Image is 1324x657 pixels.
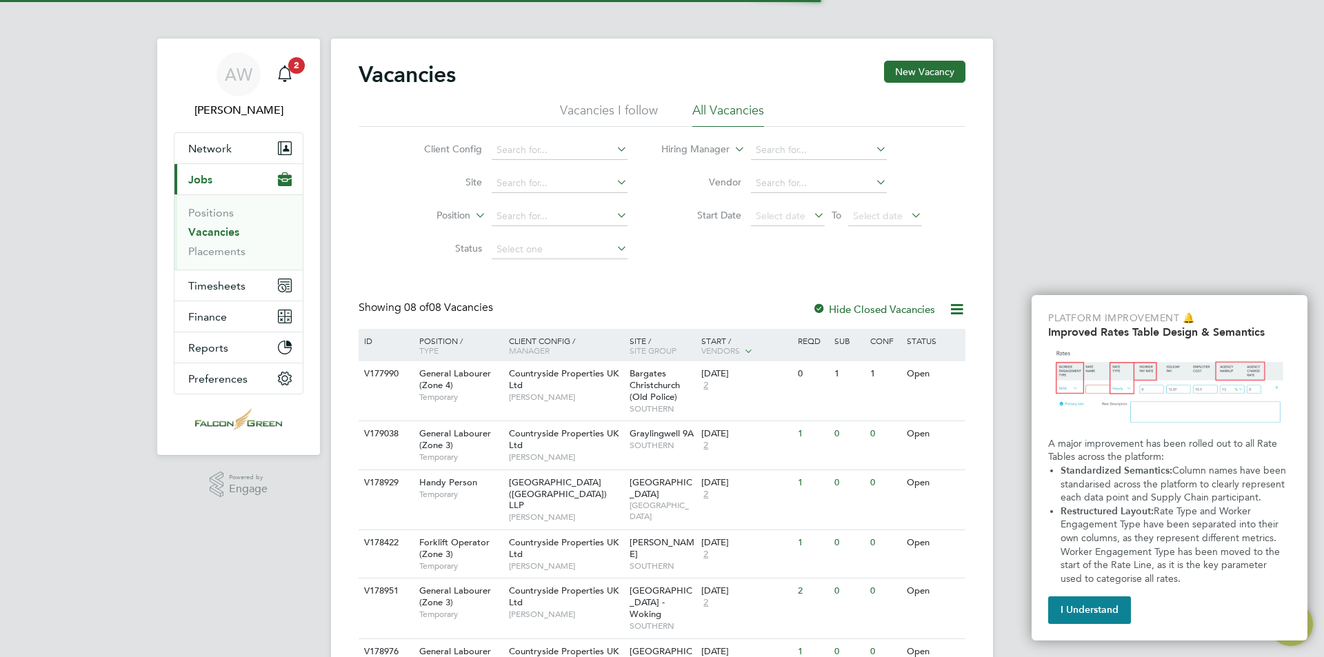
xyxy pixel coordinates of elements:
[509,452,623,463] span: [PERSON_NAME]
[630,427,694,439] span: Graylingwell 9A
[630,476,692,500] span: [GEOGRAPHIC_DATA]
[391,209,470,223] label: Position
[188,372,248,385] span: Preferences
[701,597,710,609] span: 2
[509,476,607,512] span: [GEOGRAPHIC_DATA] ([GEOGRAPHIC_DATA]) LLP
[831,361,867,387] div: 1
[509,427,619,451] span: Countryside Properties UK Ltd
[361,470,409,496] div: V178929
[884,61,965,83] button: New Vacancy
[630,440,695,451] span: SOUTHERN
[509,512,623,523] span: [PERSON_NAME]
[509,560,623,572] span: [PERSON_NAME]
[903,578,963,604] div: Open
[509,536,619,560] span: Countryside Properties UK Ltd
[188,142,232,155] span: Network
[188,341,228,354] span: Reports
[419,609,502,620] span: Temporary
[831,578,867,604] div: 0
[361,578,409,604] div: V178951
[831,530,867,556] div: 0
[867,421,903,447] div: 0
[751,174,887,193] input: Search for...
[867,578,903,604] div: 0
[492,207,628,226] input: Search for...
[409,329,505,362] div: Position /
[827,206,845,224] span: To
[509,345,550,356] span: Manager
[626,329,699,362] div: Site /
[1061,465,1172,476] strong: Standardized Semantics:
[492,141,628,160] input: Search for...
[188,245,245,258] a: Placements
[698,329,794,363] div: Start /
[1048,596,1131,624] button: I Understand
[630,345,676,356] span: Site Group
[419,345,439,356] span: Type
[505,329,626,362] div: Client Config /
[188,279,245,292] span: Timesheets
[403,143,482,155] label: Client Config
[419,489,502,500] span: Temporary
[630,367,680,403] span: Bargates Christchurch (Old Police)
[188,225,239,239] a: Vacancies
[701,368,791,380] div: [DATE]
[195,408,282,430] img: falcongreen-logo-retina.png
[403,176,482,188] label: Site
[560,102,658,127] li: Vacancies I follow
[359,61,456,88] h2: Vacancies
[701,380,710,392] span: 2
[794,329,830,352] div: Reqd
[1048,437,1291,464] p: A major improvement has been rolled out to all Rate Tables across the platform:
[419,427,491,451] span: General Labourer (Zone 3)
[174,102,303,119] span: Anna West
[701,440,710,452] span: 2
[867,329,903,352] div: Conf
[794,578,830,604] div: 2
[701,537,791,549] div: [DATE]
[1032,295,1307,640] div: Improved Rate Table Semantics
[903,421,963,447] div: Open
[794,361,830,387] div: 0
[903,470,963,496] div: Open
[419,585,491,608] span: General Labourer (Zone 3)
[157,39,320,455] nav: Main navigation
[794,530,830,556] div: 1
[419,536,490,560] span: Forklift Operator (Zone 3)
[361,329,409,352] div: ID
[630,560,695,572] span: SOUTHERN
[174,408,303,430] a: Go to home page
[1061,505,1283,585] span: Rate Type and Worker Engagement Type have been separated into their own columns, as they represen...
[225,65,252,83] span: AW
[630,620,695,631] span: SOUTHERN
[662,209,741,221] label: Start Date
[903,530,963,556] div: Open
[188,173,212,186] span: Jobs
[701,428,791,440] div: [DATE]
[903,329,963,352] div: Status
[188,206,234,219] a: Positions
[403,242,482,254] label: Status
[492,174,628,193] input: Search for...
[229,483,268,495] span: Engage
[288,57,305,74] span: 2
[361,530,409,556] div: V178422
[359,301,496,315] div: Showing
[662,176,741,188] label: Vendor
[509,585,619,608] span: Countryside Properties UK Ltd
[701,477,791,489] div: [DATE]
[630,585,692,620] span: [GEOGRAPHIC_DATA] - Woking
[419,367,491,391] span: General Labourer (Zone 4)
[419,452,502,463] span: Temporary
[630,536,694,560] span: [PERSON_NAME]
[1048,312,1291,325] p: Platform Improvement 🔔
[701,345,740,356] span: Vendors
[188,310,227,323] span: Finance
[361,421,409,447] div: V179038
[419,560,502,572] span: Temporary
[701,549,710,560] span: 2
[404,301,493,314] span: 08 Vacancies
[831,329,867,352] div: Sub
[492,240,628,259] input: Select one
[229,472,268,483] span: Powered by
